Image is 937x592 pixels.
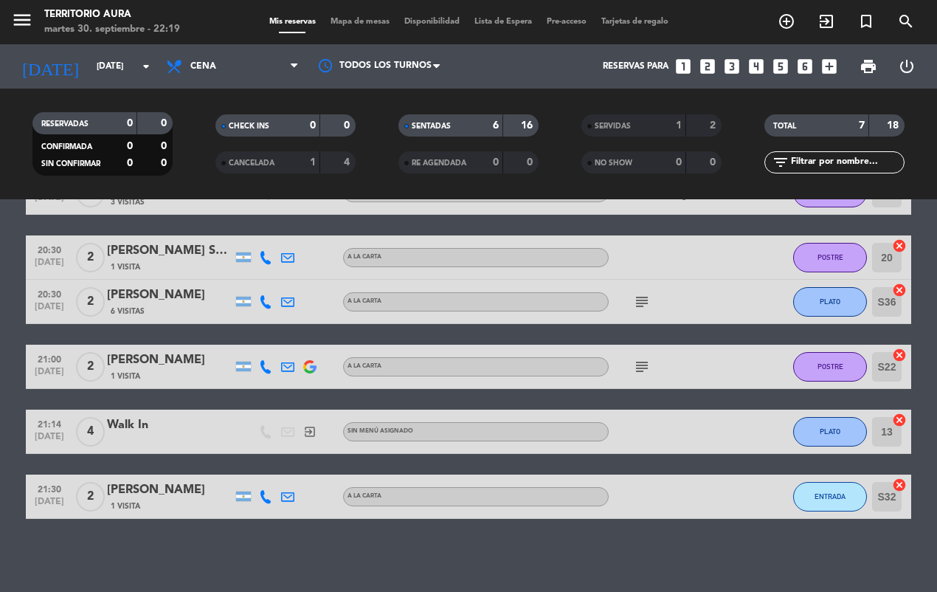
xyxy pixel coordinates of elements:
strong: 0 [161,118,170,128]
i: add_circle_outline [778,13,795,30]
strong: 0 [161,141,170,151]
strong: 18 [887,120,902,131]
strong: 7 [859,120,865,131]
i: looks_3 [722,57,741,76]
span: [DATE] [31,258,68,275]
span: CONFIRMADA [41,143,92,151]
i: looks_two [698,57,717,76]
span: Lista de Espera [467,18,539,26]
i: looks_one [674,57,693,76]
button: ENTRADA [793,482,867,512]
i: looks_4 [747,57,766,76]
span: Mis reservas [262,18,323,26]
span: 20:30 [31,285,68,302]
span: SENTADAS [412,123,451,130]
span: PLATO [820,427,840,436]
span: TOTAL [773,123,796,130]
span: 6 Visitas [111,306,145,317]
span: 20:30 [31,241,68,258]
strong: 1 [676,120,682,131]
i: cancel [892,283,907,297]
i: power_settings_new [898,58,916,75]
span: Reservas para [603,61,668,72]
span: CHECK INS [229,123,269,130]
span: print [860,58,877,75]
div: [PERSON_NAME] [107,351,232,370]
i: menu [11,9,33,31]
span: 1 Visita [111,371,140,382]
button: POSTRE [793,352,867,382]
span: SERVIDAS [595,123,631,130]
strong: 0 [710,157,719,168]
span: 2 [76,243,105,272]
span: 2 [76,352,105,382]
button: PLATO [793,417,867,447]
i: cancel [892,413,907,427]
span: 2 [76,482,105,512]
strong: 0 [344,120,353,131]
div: [PERSON_NAME] [107,286,232,305]
div: [PERSON_NAME] [107,481,232,500]
span: 4 [76,417,105,447]
i: exit_to_app [817,13,835,30]
i: exit_to_app [303,425,317,438]
span: A LA CARTA [348,298,381,304]
strong: 2 [710,120,719,131]
i: turned_in_not [857,13,875,30]
span: 3 Visitas [111,196,145,208]
strong: 0 [310,120,316,131]
span: NO SHOW [595,159,632,167]
span: POSTRE [817,253,843,261]
span: A LA CARTA [348,254,381,260]
span: 21:30 [31,480,68,497]
strong: 0 [127,141,133,151]
strong: 0 [493,157,499,168]
strong: 16 [521,120,536,131]
i: cancel [892,478,907,492]
i: looks_6 [795,57,815,76]
span: [DATE] [31,302,68,319]
span: 1 Visita [111,261,140,273]
span: CANCELADA [229,159,274,167]
span: A LA CARTA [348,363,381,369]
span: [DATE] [31,432,68,449]
span: Cena [190,61,216,72]
button: POSTRE [793,243,867,272]
i: looks_5 [771,57,790,76]
div: martes 30. septiembre - 22:19 [44,22,180,37]
strong: 4 [344,157,353,168]
button: menu [11,9,33,36]
span: ENTRADA [815,492,846,500]
span: 21:00 [31,350,68,367]
div: LOG OUT [888,44,926,89]
i: cancel [892,238,907,253]
span: POSTRE [817,362,843,371]
span: [DATE] [31,367,68,384]
i: add_box [820,57,839,76]
span: [DATE] [31,497,68,514]
span: Pre-acceso [539,18,594,26]
span: 1 Visita [111,500,140,512]
strong: 0 [527,157,536,168]
strong: 6 [493,120,499,131]
span: Sin menú asignado [348,428,413,434]
span: SIN CONFIRMAR [41,160,100,168]
span: PLATO [820,297,840,306]
i: arrow_drop_down [137,58,155,75]
span: RESERVADAS [41,120,89,128]
strong: 0 [127,118,133,128]
span: Tarjetas de regalo [594,18,676,26]
div: TERRITORIO AURA [44,7,180,22]
img: google-logo.png [303,360,317,374]
strong: 1 [310,157,316,168]
strong: 0 [127,158,133,168]
span: A LA CARTA [348,493,381,499]
span: 2 [76,287,105,317]
strong: 0 [161,158,170,168]
span: Mapa de mesas [323,18,397,26]
span: [DATE] [31,193,68,210]
strong: 0 [676,157,682,168]
i: filter_list [772,154,789,171]
span: 21:14 [31,415,68,432]
i: cancel [892,348,907,362]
